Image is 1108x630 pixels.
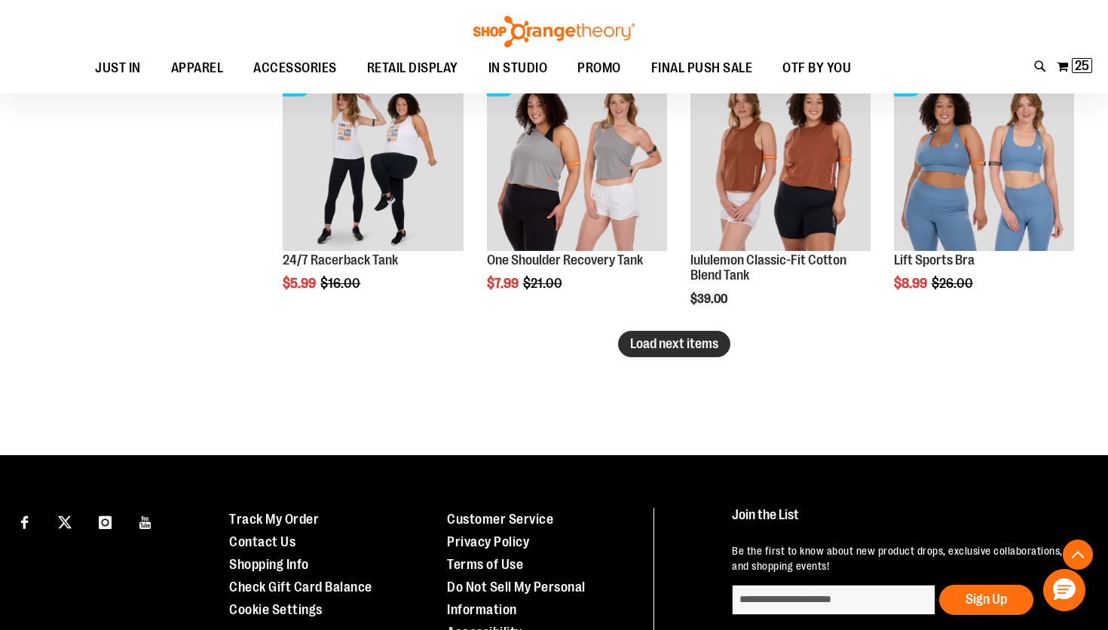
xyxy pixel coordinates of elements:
a: Track My Order [229,512,319,527]
span: $7.99 [487,276,521,291]
div: product [275,63,470,329]
a: Shopping Info [229,557,309,572]
span: JUST IN [95,51,141,85]
a: 24/7 Racerback Tank [283,252,398,268]
div: product [479,63,675,329]
input: enter email [732,585,935,615]
div: product [683,63,878,344]
a: Cookie Settings [229,602,323,617]
span: Load next items [630,336,718,351]
span: IN STUDIO [488,51,548,85]
a: FINAL PUSH SALE [636,51,768,86]
a: Check Gift Card Balance [229,580,372,595]
img: Main view of One Shoulder Recovery Tank [487,71,667,251]
a: Visit our Instagram page [92,508,118,534]
a: One Shoulder Recovery Tank [487,252,643,268]
a: OTF BY YOU [767,51,866,86]
a: Lift Sports Bra [894,252,975,268]
a: APPAREL [156,51,239,85]
button: Back To Top [1063,540,1093,570]
span: ACCESSORIES [253,51,337,85]
img: 24/7 Racerback Tank [283,71,463,251]
a: Do Not Sell My Personal Information [447,580,586,617]
span: APPAREL [171,51,224,85]
img: Shop Orangetheory [471,16,637,47]
a: Terms of Use [447,557,523,572]
a: Visit our Youtube page [133,508,159,534]
a: lululemon Classic-Fit Cotton Blend Tank [690,252,846,283]
span: $26.00 [932,276,975,291]
span: $5.99 [283,276,318,291]
a: RETAIL DISPLAY [352,51,473,86]
a: Main view of One Shoulder Recovery TankSALE [487,71,667,253]
a: Main of 2024 Covention Lift Sports BraSALE [894,71,1074,253]
span: Sign Up [966,592,1007,607]
button: Sign Up [939,585,1033,615]
a: Contact Us [229,534,295,549]
img: Twitter [58,515,72,529]
a: Customer Service [447,512,553,527]
a: IN STUDIO [473,51,563,86]
a: 24/7 Racerback TankSALE [283,71,463,253]
span: $21.00 [523,276,565,291]
span: $8.99 [894,276,929,291]
div: product [886,63,1082,329]
a: lululemon Classic-Fit Cotton Blend Tank [690,71,871,253]
span: RETAIL DISPLAY [367,51,458,85]
a: Visit our Facebook page [11,508,38,534]
img: Main of 2024 Covention Lift Sports Bra [894,71,1074,251]
a: Privacy Policy [447,534,529,549]
button: Hello, have a question? Let’s chat. [1043,569,1085,611]
span: $16.00 [320,276,363,291]
a: Visit our X page [52,508,78,534]
span: PROMO [577,51,621,85]
span: FINAL PUSH SALE [651,51,753,85]
img: lululemon Classic-Fit Cotton Blend Tank [690,71,871,251]
span: 25 [1075,58,1089,73]
a: JUST IN [80,51,156,86]
h4: Join the List [732,508,1079,536]
button: Load next items [618,331,730,357]
p: Be the first to know about new product drops, exclusive collaborations, and shopping events! [732,543,1079,573]
a: ACCESSORIES [238,51,352,86]
span: $39.00 [690,292,730,306]
a: PROMO [562,51,636,86]
span: OTF BY YOU [782,51,851,85]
